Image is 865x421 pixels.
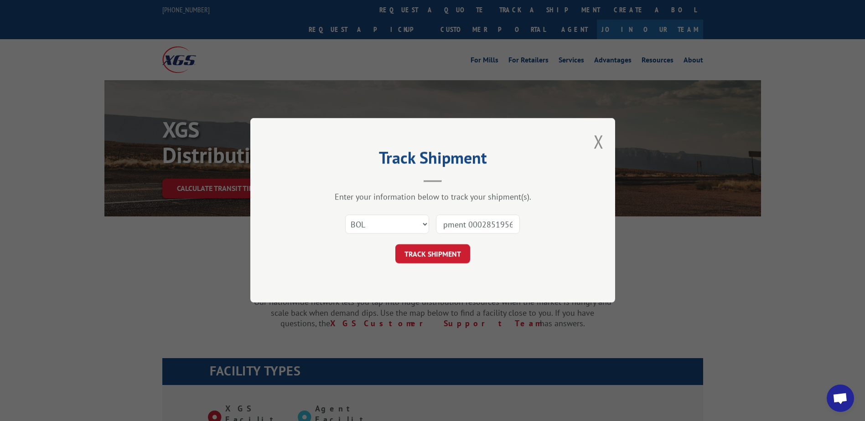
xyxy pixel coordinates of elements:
[296,151,570,169] h2: Track Shipment
[395,245,470,264] button: TRACK SHIPMENT
[827,385,854,412] a: Open chat
[296,192,570,202] div: Enter your information below to track your shipment(s).
[594,129,604,154] button: Close modal
[436,215,520,234] input: Number(s)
